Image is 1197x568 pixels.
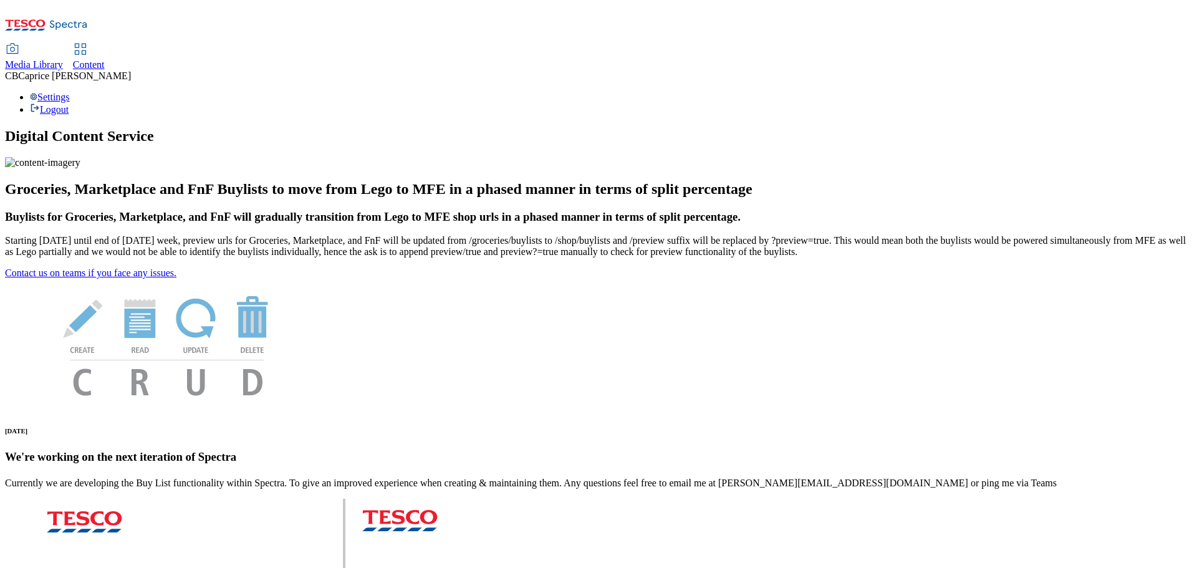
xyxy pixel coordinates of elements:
h6: [DATE] [5,427,1192,435]
a: Contact us on teams if you face any issues. [5,267,176,278]
img: content-imagery [5,157,80,168]
a: Settings [30,92,70,102]
span: CB [5,70,18,81]
span: Caprice [PERSON_NAME] [18,70,131,81]
h3: Buylists for Groceries, Marketplace, and FnF will gradually transition from Lego to MFE shop urls... [5,210,1192,224]
a: Content [73,44,105,70]
img: News Image [5,279,329,409]
p: Starting [DATE] until end of [DATE] week, preview urls for Groceries, Marketplace, and FnF will b... [5,235,1192,258]
h3: We're working on the next iteration of Spectra [5,450,1192,464]
a: Media Library [5,44,63,70]
span: Content [73,59,105,70]
h2: Groceries, Marketplace and FnF Buylists to move from Lego to MFE in a phased manner in terms of s... [5,181,1192,198]
a: Logout [30,104,69,115]
h1: Digital Content Service [5,128,1192,145]
span: Media Library [5,59,63,70]
p: Currently we are developing the Buy List functionality within Spectra. To give an improved experi... [5,478,1192,489]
